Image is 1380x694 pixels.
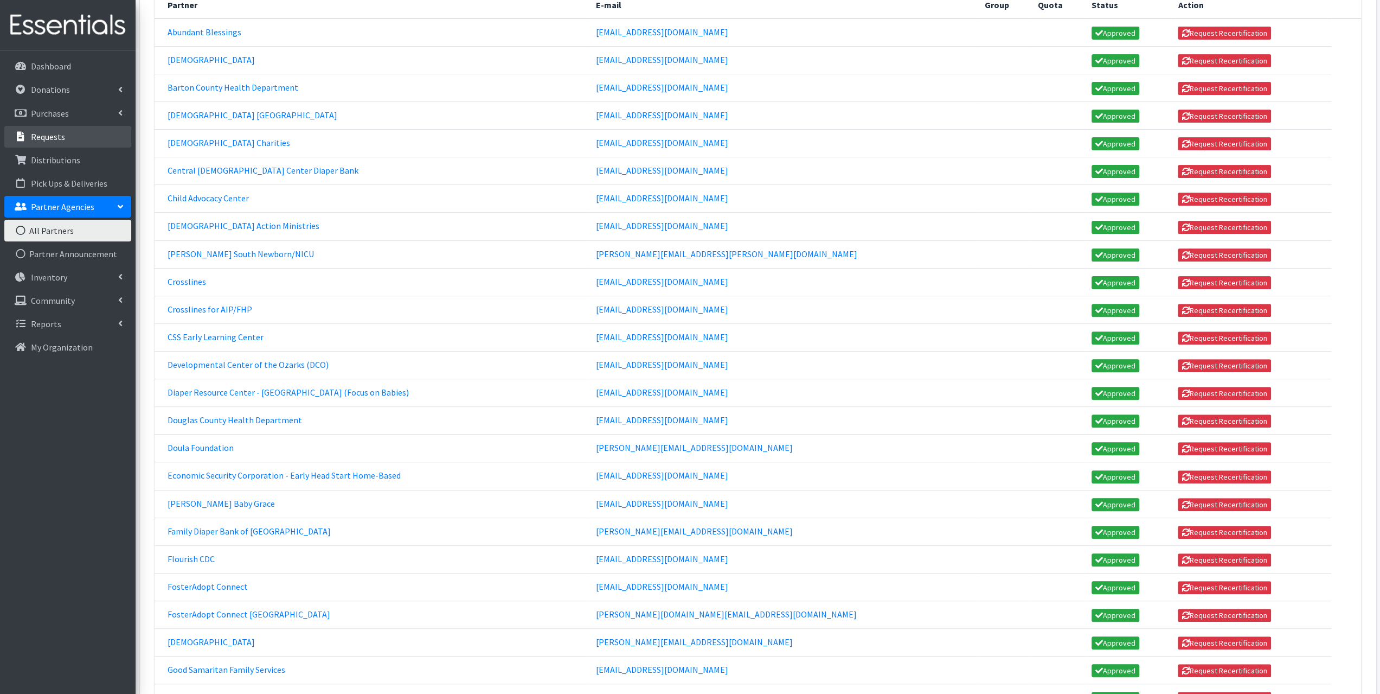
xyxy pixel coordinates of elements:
[1092,249,1140,262] a: Approved
[596,581,728,592] a: [EMAIL_ADDRESS][DOMAIN_NAME]
[1092,470,1140,483] a: Approved
[168,359,329,370] a: Developmental Center of the Ozarks (DCO)
[596,359,728,370] a: [EMAIL_ADDRESS][DOMAIN_NAME]
[1178,137,1271,150] button: Request Recertification
[1178,27,1271,40] button: Request Recertification
[31,295,75,306] p: Community
[596,387,728,398] a: [EMAIL_ADDRESS][DOMAIN_NAME]
[1092,110,1140,123] a: Approved
[596,442,793,453] a: [PERSON_NAME][EMAIL_ADDRESS][DOMAIN_NAME]
[31,319,61,329] p: Reports
[4,79,131,100] a: Donations
[1178,442,1271,455] button: Request Recertification
[168,636,255,647] a: [DEMOGRAPHIC_DATA]
[596,110,728,120] a: [EMAIL_ADDRESS][DOMAIN_NAME]
[4,126,131,148] a: Requests
[1092,526,1140,539] a: Approved
[168,553,215,564] a: Flourish CDC
[1178,609,1271,622] button: Request Recertification
[596,82,728,93] a: [EMAIL_ADDRESS][DOMAIN_NAME]
[596,249,857,259] a: [PERSON_NAME][EMAIL_ADDRESS][PERSON_NAME][DOMAIN_NAME]
[1178,415,1271,428] button: Request Recertification
[1092,137,1140,150] a: Approved
[168,276,206,287] a: Crosslines
[1178,359,1271,372] button: Request Recertification
[1092,276,1140,289] a: Approved
[168,27,241,37] a: Abundant Blessings
[596,609,857,620] a: [PERSON_NAME][DOMAIN_NAME][EMAIL_ADDRESS][DOMAIN_NAME]
[596,553,728,564] a: [EMAIL_ADDRESS][DOMAIN_NAME]
[168,137,290,148] a: [DEMOGRAPHIC_DATA] Charities
[1092,664,1140,677] a: Approved
[1178,470,1271,483] button: Request Recertification
[168,165,358,176] a: Central [DEMOGRAPHIC_DATA] Center Diaper Bank
[1092,609,1140,622] a: Approved
[1178,581,1271,594] button: Request Recertification
[1092,82,1140,95] a: Approved
[1178,193,1271,206] button: Request Recertification
[4,290,131,311] a: Community
[168,220,319,231] a: [DEMOGRAPHIC_DATA] Action Ministries
[1178,498,1271,511] button: Request Recertification
[31,342,93,353] p: My Organization
[1178,304,1271,317] button: Request Recertification
[168,609,330,620] a: FosterAdopt Connect [GEOGRAPHIC_DATA]
[1092,193,1140,206] a: Approved
[4,243,131,265] a: Partner Announcement
[31,84,70,95] p: Donations
[1178,387,1271,400] button: Request Recertification
[1092,636,1140,650] a: Approved
[31,61,71,72] p: Dashboard
[168,415,302,425] a: Douglas County Health Department
[4,313,131,335] a: Reports
[168,498,275,509] a: [PERSON_NAME] Baby Grace
[168,581,248,592] a: FosterAdopt Connect
[1178,54,1271,67] button: Request Recertification
[596,664,728,675] a: [EMAIL_ADDRESS][DOMAIN_NAME]
[1178,664,1271,677] button: Request Recertification
[596,526,793,537] a: [PERSON_NAME][EMAIL_ADDRESS][DOMAIN_NAME]
[31,108,69,119] p: Purchases
[4,7,131,43] img: HumanEssentials
[1178,249,1271,262] button: Request Recertification
[168,470,401,481] a: Economic Security Corporation - Early Head Start Home-Based
[1092,498,1140,511] a: Approved
[168,193,249,203] a: Child Advocacy Center
[1178,110,1271,123] button: Request Recertification
[596,165,728,176] a: [EMAIL_ADDRESS][DOMAIN_NAME]
[1178,636,1271,650] button: Request Recertification
[4,336,131,358] a: My Organization
[168,526,331,537] a: Family Diaper Bank of [GEOGRAPHIC_DATA]
[596,27,728,37] a: [EMAIL_ADDRESS][DOMAIN_NAME]
[1092,165,1140,178] a: Approved
[31,178,107,189] p: Pick Ups & Deliveries
[31,201,94,212] p: Partner Agencies
[1178,526,1271,539] button: Request Recertification
[596,415,728,425] a: [EMAIL_ADDRESS][DOMAIN_NAME]
[1092,415,1140,428] a: Approved
[596,470,728,481] a: [EMAIL_ADDRESS][DOMAIN_NAME]
[4,173,131,194] a: Pick Ups & Deliveries
[1178,332,1271,345] button: Request Recertification
[1178,82,1271,95] button: Request Recertification
[1092,54,1140,67] a: Approved
[1092,442,1140,455] a: Approved
[4,149,131,171] a: Distributions
[1178,553,1271,566] button: Request Recertification
[596,137,728,148] a: [EMAIL_ADDRESS][DOMAIN_NAME]
[1092,359,1140,372] a: Approved
[1092,581,1140,594] a: Approved
[168,332,264,342] a: CSS Early Learning Center
[596,636,793,647] a: [PERSON_NAME][EMAIL_ADDRESS][DOMAIN_NAME]
[596,498,728,509] a: [EMAIL_ADDRESS][DOMAIN_NAME]
[1178,276,1271,289] button: Request Recertification
[4,196,131,218] a: Partner Agencies
[1092,387,1140,400] a: Approved
[596,332,728,342] a: [EMAIL_ADDRESS][DOMAIN_NAME]
[168,442,234,453] a: Doula Foundation
[1092,553,1140,566] a: Approved
[168,82,298,93] a: Barton County Health Department
[1092,221,1140,234] a: Approved
[31,155,80,165] p: Distributions
[1092,332,1140,345] a: Approved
